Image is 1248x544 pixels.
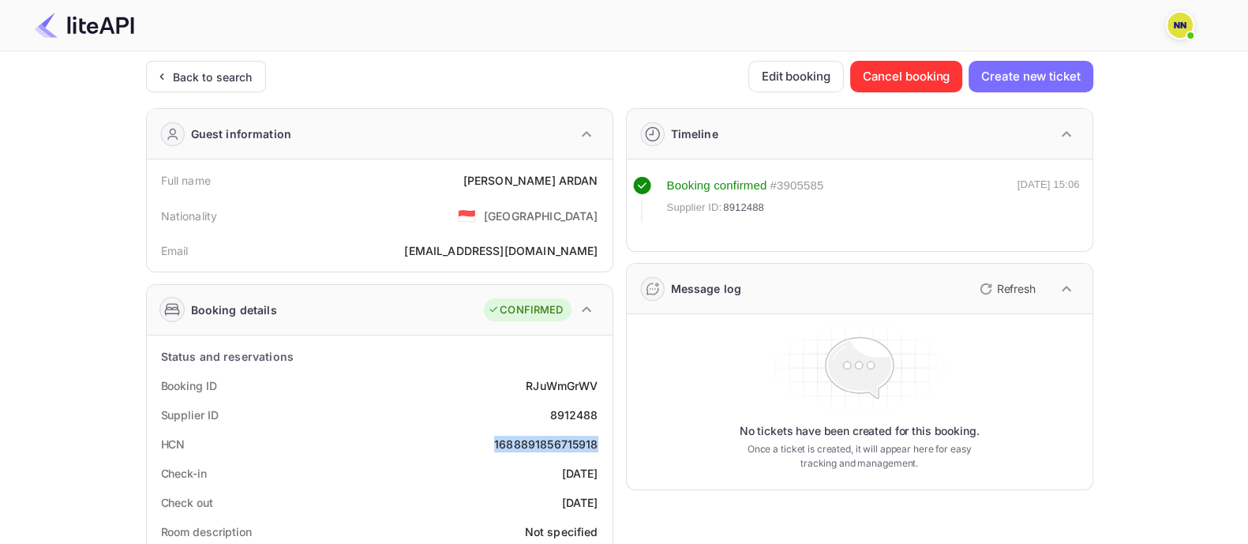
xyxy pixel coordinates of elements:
div: Check out [161,494,213,511]
div: [DATE] 15:06 [1018,177,1080,223]
div: Full name [161,172,211,189]
div: Status and reservations [161,348,294,365]
div: Check-in [161,465,207,482]
div: Booking ID [161,377,217,394]
div: Nationality [161,208,218,224]
span: Supplier ID: [667,200,722,216]
button: Create new ticket [969,61,1092,92]
button: Refresh [970,276,1042,302]
div: Supplier ID [161,407,219,423]
span: 8912488 [723,200,764,216]
div: [DATE] [562,465,598,482]
div: [GEOGRAPHIC_DATA] [484,208,598,224]
img: N/A N/A [1167,13,1193,38]
button: Edit booking [748,61,844,92]
span: United States [458,201,476,230]
div: Booking details [191,302,277,318]
div: Back to search [173,69,253,85]
div: [EMAIL_ADDRESS][DOMAIN_NAME] [404,242,598,259]
div: [PERSON_NAME] ARDAN [463,172,598,189]
div: 8912488 [549,407,598,423]
div: HCN [161,436,186,452]
div: Room description [161,523,252,540]
p: Once a ticket is created, it will appear here for easy tracking and management. [735,442,984,471]
div: Email [161,242,189,259]
div: CONFIRMED [488,302,563,318]
div: Timeline [671,126,718,142]
div: RJuWmGrWV [526,377,598,394]
div: 1688891856715918 [494,436,598,452]
div: # 3905585 [770,177,823,195]
button: Cancel booking [850,61,963,92]
p: No tickets have been created for this booking. [740,423,980,439]
img: LiteAPI Logo [35,13,134,38]
div: [DATE] [562,494,598,511]
div: Not specified [525,523,598,540]
div: Booking confirmed [667,177,767,195]
div: Guest information [191,126,292,142]
p: Refresh [997,280,1036,297]
div: Message log [671,280,742,297]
